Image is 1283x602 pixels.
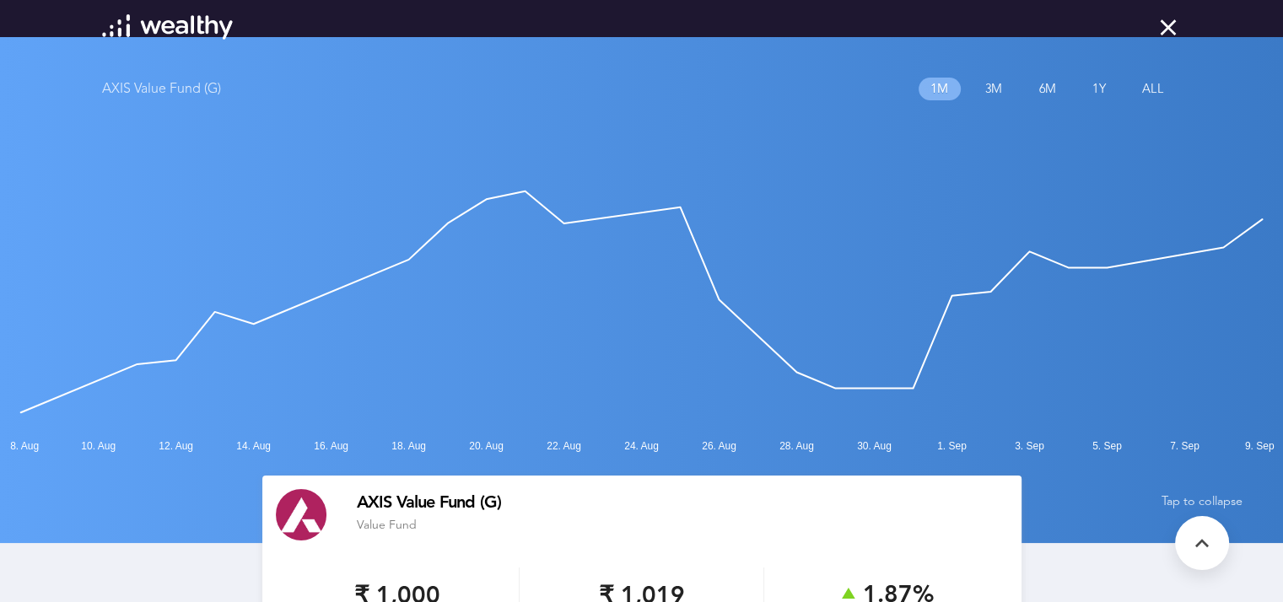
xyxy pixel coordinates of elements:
[1081,78,1118,100] p: 1y
[1092,440,1122,452] tspan: 5. Sep
[314,440,348,452] tspan: 16. Aug
[857,440,892,452] tspan: 30. Aug
[102,14,233,40] img: wl-logo-white.svg
[81,440,116,452] tspan: 10. Aug
[547,440,581,452] tspan: 22. Aug
[469,440,504,452] tspan: 20. Aug
[973,78,1014,100] p: 3m
[159,440,193,452] tspan: 12. Aug
[702,440,736,452] tspan: 26. Aug
[10,440,39,452] tspan: 8. Aug
[102,82,221,98] h3: AXIS Value Fund (G)
[1027,78,1068,100] p: 6m
[624,440,659,452] tspan: 24. Aug
[1015,440,1044,452] tspan: 3. Sep
[919,78,961,100] p: 1m
[1245,440,1275,452] tspan: 9. Sep
[937,440,967,452] tspan: 1. Sep
[236,440,271,452] tspan: 14. Aug
[357,495,1008,513] div: AXIS Value Fund (G)
[1170,440,1199,452] tspan: 7. Sep
[1130,78,1176,100] p: All
[779,440,814,452] tspan: 28. Aug
[391,440,426,452] tspan: 18. Aug
[357,519,417,531] span: Value Fund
